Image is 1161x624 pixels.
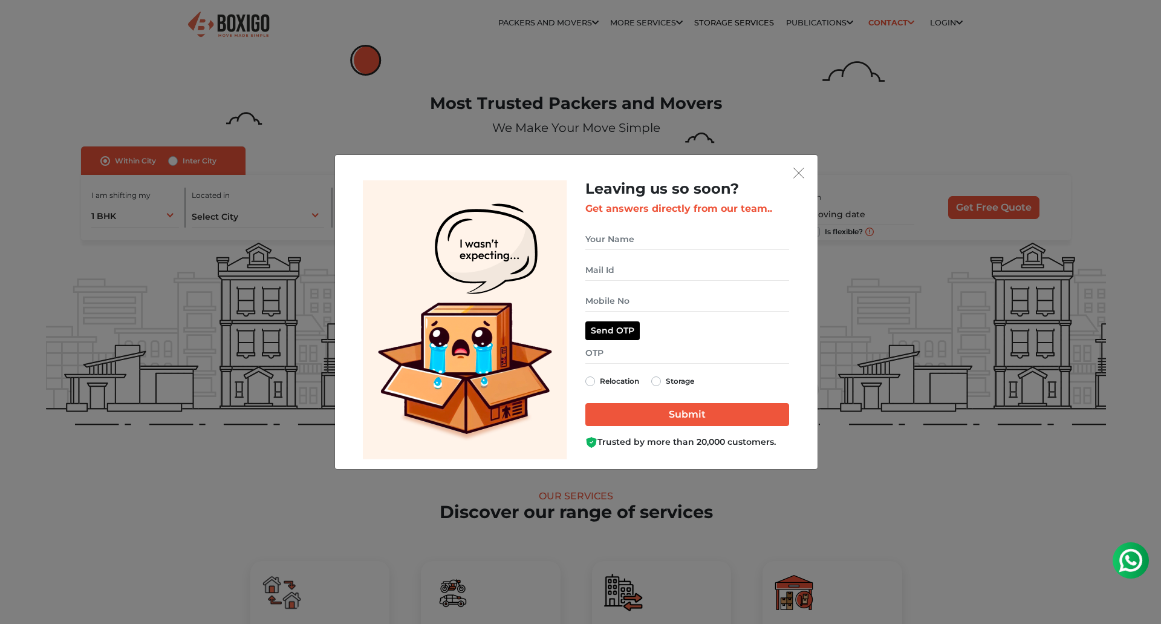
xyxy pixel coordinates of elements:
img: whatsapp-icon.svg [12,12,36,36]
input: Mail Id [585,260,789,281]
h2: Leaving us so soon? [585,180,789,198]
input: Your Name [585,229,789,250]
h3: Get answers directly from our team.. [585,203,789,214]
div: Trusted by more than 20,000 customers. [585,436,789,448]
img: Boxigo Customer Shield [585,436,597,448]
img: exit [793,168,804,179]
label: Relocation [600,374,639,389]
button: Send OTP [585,321,640,340]
img: Lead Welcome Image [363,180,567,459]
input: OTP [585,343,789,364]
input: Mobile No [585,291,789,312]
input: Submit [585,403,789,426]
label: Storage [666,374,694,389]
